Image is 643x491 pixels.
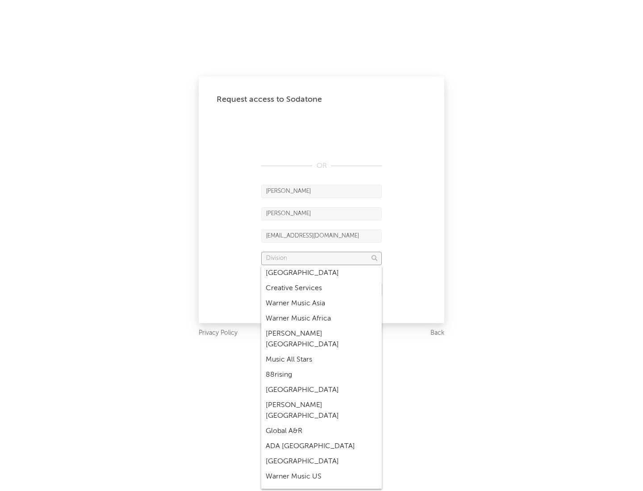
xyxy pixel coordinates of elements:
[430,328,444,339] a: Back
[261,266,382,281] div: [GEOGRAPHIC_DATA]
[261,469,382,484] div: Warner Music US
[261,352,382,367] div: Music All Stars
[261,383,382,398] div: [GEOGRAPHIC_DATA]
[261,207,382,221] input: Last Name
[261,185,382,198] input: First Name
[261,367,382,383] div: 88rising
[261,229,382,243] input: Email
[261,398,382,424] div: [PERSON_NAME] [GEOGRAPHIC_DATA]
[217,94,426,105] div: Request access to Sodatone
[261,454,382,469] div: [GEOGRAPHIC_DATA]
[261,252,382,265] input: Division
[261,326,382,352] div: [PERSON_NAME] [GEOGRAPHIC_DATA]
[261,281,382,296] div: Creative Services
[261,439,382,454] div: ADA [GEOGRAPHIC_DATA]
[199,328,238,339] a: Privacy Policy
[261,161,382,171] div: OR
[261,311,382,326] div: Warner Music Africa
[261,296,382,311] div: Warner Music Asia
[261,424,382,439] div: Global A&R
